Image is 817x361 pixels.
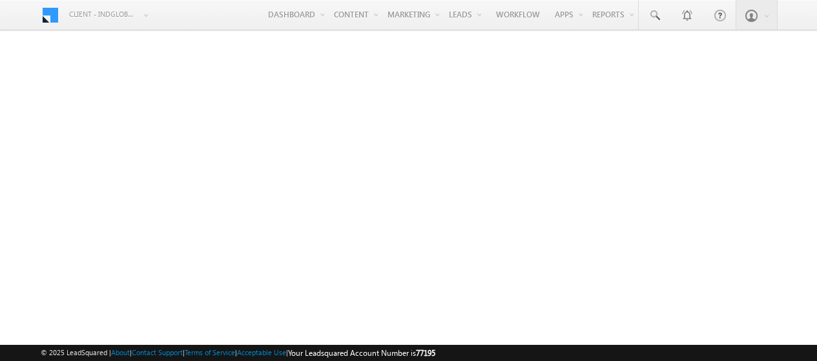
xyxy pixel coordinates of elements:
[69,8,137,21] span: Client - indglobal2 (77195)
[41,347,435,359] span: © 2025 LeadSquared | | | | |
[111,348,130,356] a: About
[288,348,435,358] span: Your Leadsquared Account Number is
[416,348,435,358] span: 77195
[185,348,235,356] a: Terms of Service
[132,348,183,356] a: Contact Support
[237,348,286,356] a: Acceptable Use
